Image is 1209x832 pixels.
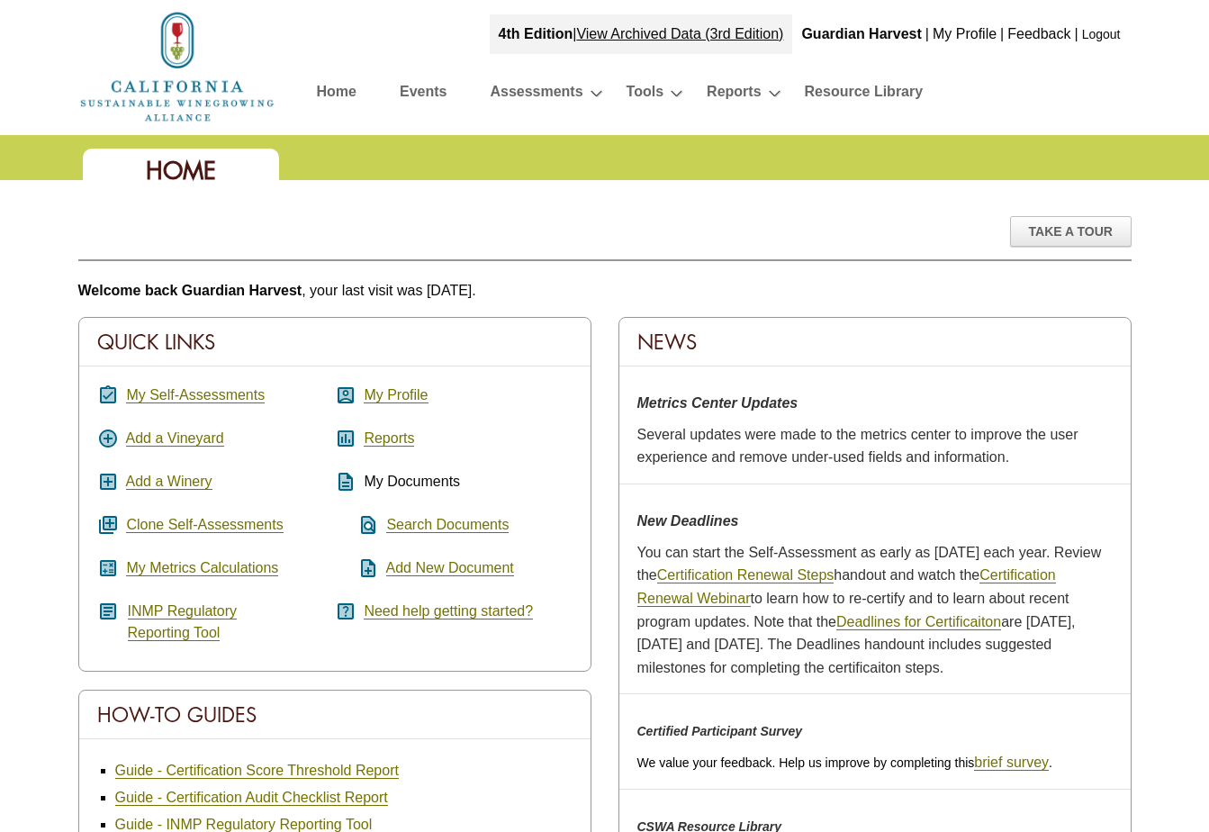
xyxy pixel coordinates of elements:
[97,428,119,449] i: add_circle
[998,14,1006,54] div: |
[79,691,591,739] div: How-To Guides
[97,514,119,536] i: queue
[78,279,1132,303] p: , your last visit was [DATE].
[97,601,119,622] i: article
[97,471,119,493] i: add_box
[1082,27,1121,41] a: Logout
[335,557,379,579] i: note_add
[490,14,793,54] div: |
[126,560,278,576] a: My Metrics Calculations
[490,79,582,111] a: Assessments
[335,384,356,406] i: account_box
[126,387,265,403] a: My Self-Assessments
[386,560,514,576] a: Add New Document
[1007,26,1070,41] a: Feedback
[115,790,388,806] a: Guide - Certification Audit Checklist Report
[1073,14,1080,54] div: |
[364,603,533,619] a: Need help getting started?
[97,557,119,579] i: calculate
[79,318,591,366] div: Quick Links
[126,430,224,447] a: Add a Vineyard
[637,724,803,738] em: Certified Participant Survey
[1010,216,1132,247] div: Take A Tour
[657,567,835,583] a: Certification Renewal Steps
[364,387,428,403] a: My Profile
[128,603,238,641] a: INMP RegulatoryReporting Tool
[619,318,1131,366] div: News
[499,26,573,41] strong: 4th Edition
[335,471,356,493] i: description
[78,9,276,124] img: logo_cswa2x.png
[637,567,1056,607] a: Certification Renewal Webinar
[637,427,1078,466] span: Several updates were made to the metrics center to improve the user experience and remove under-u...
[364,430,414,447] a: Reports
[933,26,997,41] a: My Profile
[126,517,283,533] a: Clone Self-Assessments
[627,79,663,111] a: Tools
[78,58,276,73] a: Home
[335,601,356,622] i: help_center
[707,79,761,111] a: Reports
[78,283,302,298] b: Welcome back Guardian Harvest
[335,514,379,536] i: find_in_page
[637,395,798,411] strong: Metrics Center Updates
[576,26,783,41] a: View Archived Data (3rd Edition)
[335,428,356,449] i: assessment
[97,384,119,406] i: assignment_turned_in
[637,755,1052,770] span: We value your feedback. Help us improve by completing this .
[364,474,460,489] span: My Documents
[924,14,931,54] div: |
[637,513,739,529] strong: New Deadlines
[836,614,1001,630] a: Deadlines for Certificaiton
[400,79,447,111] a: Events
[317,79,356,111] a: Home
[146,155,216,186] span: Home
[126,474,212,490] a: Add a Winery
[801,26,921,41] b: Guardian Harvest
[637,541,1113,680] p: You can start the Self-Assessment as early as [DATE] each year. Review the handout and watch the ...
[386,517,509,533] a: Search Documents
[974,755,1049,771] a: brief survey
[805,79,924,111] a: Resource Library
[115,763,399,779] a: Guide - Certification Score Threshold Report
